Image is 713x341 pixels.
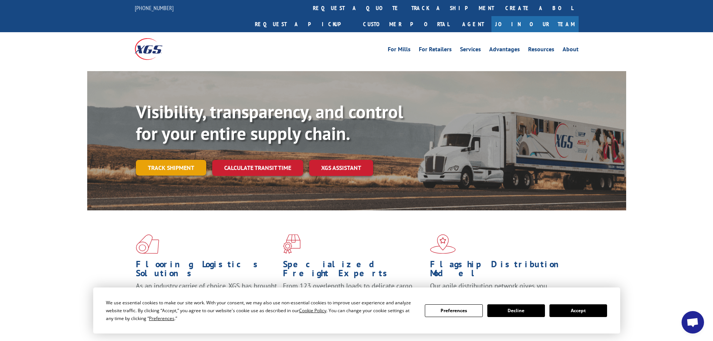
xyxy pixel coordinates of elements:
a: Request a pickup [249,16,357,32]
div: Cookie Consent Prompt [93,287,620,334]
h1: Flagship Distribution Model [430,260,572,281]
img: xgs-icon-flagship-distribution-model-red [430,234,456,254]
button: Accept [549,304,607,317]
a: For Mills [388,46,411,55]
span: As an industry carrier of choice, XGS has brought innovation and dedication to flooring logistics... [136,281,277,308]
a: Open chat [682,311,704,334]
span: Our agile distribution network gives you nationwide inventory management on demand. [430,281,568,299]
img: xgs-icon-total-supply-chain-intelligence-red [136,234,159,254]
a: Services [460,46,481,55]
a: Customer Portal [357,16,455,32]
a: Advantages [489,46,520,55]
a: XGS ASSISTANT [309,160,373,176]
img: xgs-icon-focused-on-flooring-red [283,234,301,254]
a: [PHONE_NUMBER] [135,4,174,12]
button: Preferences [425,304,482,317]
h1: Flooring Logistics Solutions [136,260,277,281]
div: We use essential cookies to make our site work. With your consent, we may also use non-essential ... [106,299,416,322]
a: Calculate transit time [212,160,303,176]
a: Resources [528,46,554,55]
a: About [563,46,579,55]
span: Preferences [149,315,174,322]
a: Join Our Team [491,16,579,32]
a: For Retailers [419,46,452,55]
span: Cookie Policy [299,307,326,314]
a: Track shipment [136,160,206,176]
p: From 123 overlength loads to delicate cargo, our experienced staff knows the best way to move you... [283,281,424,315]
h1: Specialized Freight Experts [283,260,424,281]
button: Decline [487,304,545,317]
a: Agent [455,16,491,32]
b: Visibility, transparency, and control for your entire supply chain. [136,100,403,145]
